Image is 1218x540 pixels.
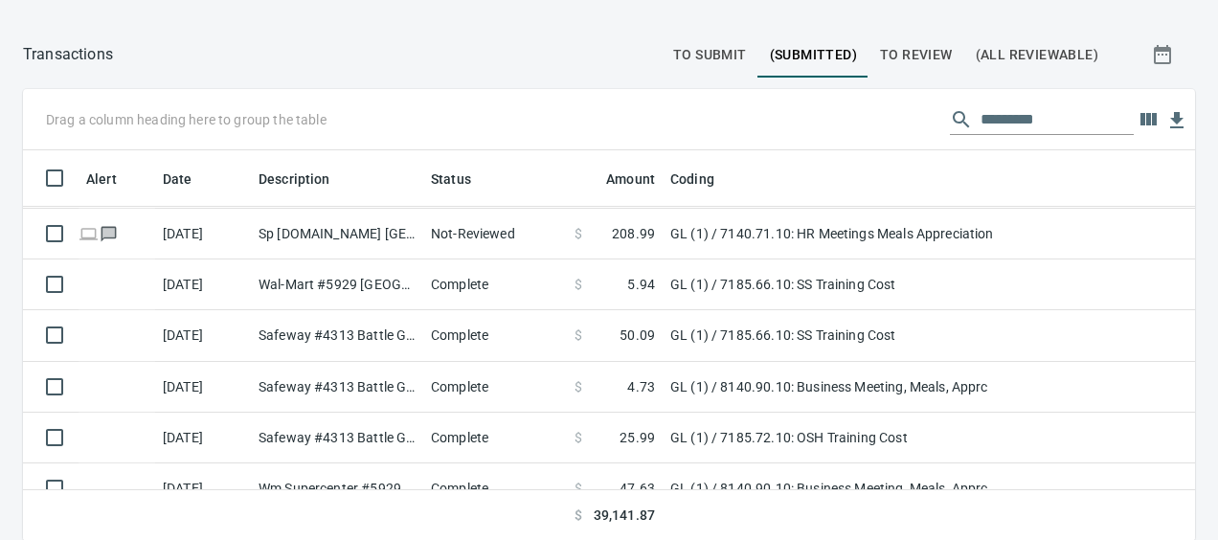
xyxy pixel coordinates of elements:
span: Alert [86,168,117,191]
td: GL (1) / 8140.90.10: Business Meeting, Meals, Apprc [663,463,1141,514]
span: Status [431,168,471,191]
span: 5.94 [627,275,655,294]
span: Coding [670,168,739,191]
td: GL (1) / 7185.72.10: OSH Training Cost [663,413,1141,463]
td: GL (1) / 7185.66.10: SS Training Cost [663,310,1141,361]
p: Drag a column heading here to group the table [46,110,327,129]
td: [DATE] [155,362,251,413]
td: Safeway #4313 Battle Ground [GEOGRAPHIC_DATA] [251,413,423,463]
span: 208.99 [612,224,655,243]
td: GL (1) / 7140.71.10: HR Meetings Meals Appreciation [663,209,1141,259]
span: Date [163,168,217,191]
button: Show transactions within a particular date range [1134,32,1195,78]
td: [DATE] [155,463,251,514]
span: Amount [581,168,655,191]
td: [DATE] [155,259,251,310]
span: $ [575,275,582,294]
span: 25.99 [620,428,655,447]
td: Not-Reviewed [423,209,567,259]
td: Complete [423,362,567,413]
td: GL (1) / 8140.90.10: Business Meeting, Meals, Apprc [663,362,1141,413]
span: To Review [880,43,953,67]
td: GL (1) / 7185.66.10: SS Training Cost [663,259,1141,310]
td: Wal-Mart #5929 [GEOGRAPHIC_DATA] [251,259,423,310]
td: Safeway #4313 Battle Ground [GEOGRAPHIC_DATA] [251,310,423,361]
span: Coding [670,168,714,191]
td: Safeway #4313 Battle Ground [GEOGRAPHIC_DATA] [251,362,423,413]
span: $ [575,505,582,525]
span: Alert [86,168,142,191]
span: $ [575,377,582,396]
p: Transactions [23,43,113,66]
td: [DATE] [155,310,251,361]
span: 4.73 [627,377,655,396]
span: Date [163,168,192,191]
td: [DATE] [155,209,251,259]
span: Description [259,168,330,191]
span: $ [575,326,582,345]
td: Complete [423,310,567,361]
button: Download table [1162,106,1191,135]
nav: breadcrumb [23,43,113,66]
span: (Submitted) [770,43,857,67]
td: Sp [DOMAIN_NAME] [GEOGRAPHIC_DATA] [GEOGRAPHIC_DATA] [251,209,423,259]
span: 39,141.87 [594,505,655,525]
td: Complete [423,259,567,310]
span: Description [259,168,355,191]
span: (All Reviewable) [976,43,1098,67]
span: $ [575,224,582,243]
span: 47.63 [620,479,655,498]
span: Online transaction [79,227,99,239]
span: Status [431,168,496,191]
span: $ [575,479,582,498]
span: To Submit [673,43,747,67]
span: Amount [606,168,655,191]
button: Choose columns to display [1134,105,1162,134]
td: Wm Supercenter #5929 [GEOGRAPHIC_DATA] [251,463,423,514]
td: [DATE] [155,413,251,463]
td: Complete [423,463,567,514]
span: $ [575,428,582,447]
span: 50.09 [620,326,655,345]
span: Has messages [99,227,119,239]
td: Complete [423,413,567,463]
